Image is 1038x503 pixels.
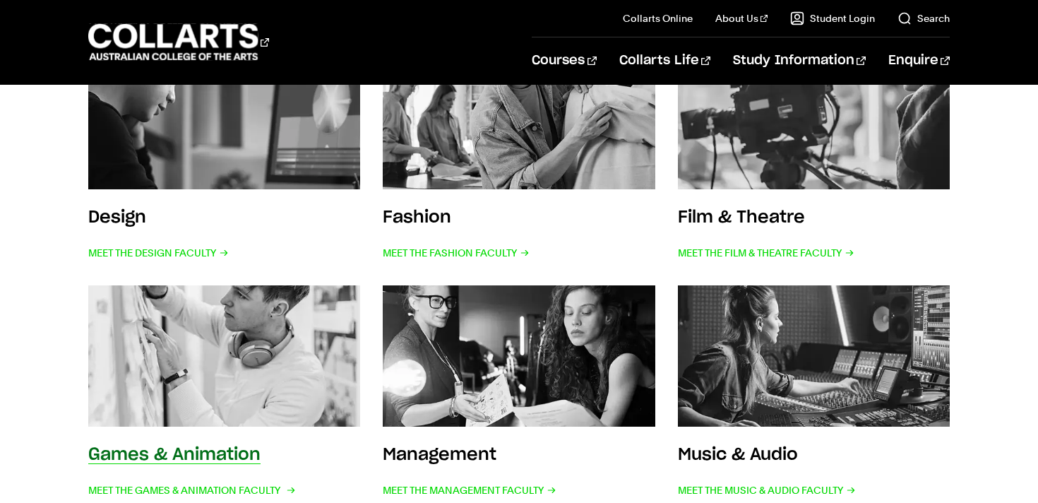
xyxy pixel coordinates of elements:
a: Fashion Meet the Fashion Faculty [383,48,655,263]
a: Study Information [733,37,866,84]
a: About Us [715,11,768,25]
a: Games & Animation Meet the Games & Animation Faculty [88,285,360,500]
a: Film & Theatre Meet the Film & Theatre Faculty [678,48,950,263]
div: Go to homepage [88,22,269,62]
span: Meet the Film & Theatre Faculty [678,243,854,263]
span: Meet the Design Faculty [88,243,229,263]
a: Collarts Life [619,37,710,84]
h3: Games & Animation [88,446,261,463]
a: Search [897,11,950,25]
h3: Design [88,209,146,226]
a: Student Login [790,11,875,25]
span: Meet the Games & Animation Faculty [88,480,293,500]
span: Meet the Music & Audio Faculty [678,480,856,500]
a: Collarts Online [623,11,693,25]
a: Enquire [888,37,950,84]
a: Management Meet the Management Faculty [383,285,655,500]
span: Meet the Management Faculty [383,480,556,500]
h3: Music & Audio [678,446,798,463]
h3: Film & Theatre [678,209,805,226]
a: Courses [532,37,596,84]
a: Music & Audio Meet the Music & Audio Faculty [678,285,950,500]
span: Meet the Fashion Faculty [383,243,530,263]
h3: Management [383,446,496,463]
h3: Fashion [383,209,451,226]
a: Design Meet the Design Faculty [88,48,360,263]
